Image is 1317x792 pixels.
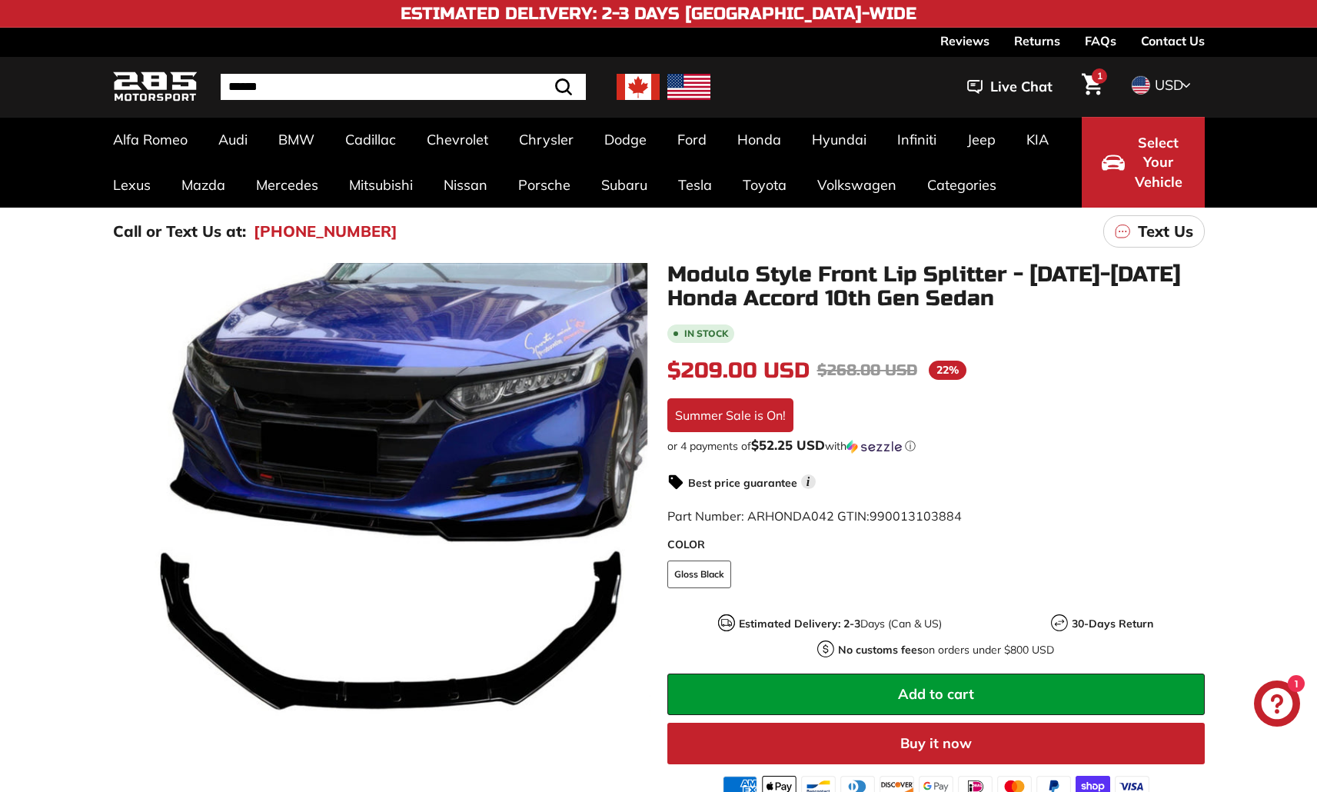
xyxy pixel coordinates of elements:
[503,162,586,208] a: Porsche
[586,162,663,208] a: Subaru
[912,162,1012,208] a: Categories
[667,508,962,524] span: Part Number: ARHONDA042 GTIN:
[113,69,198,105] img: Logo_285_Motorsport_areodynamics_components
[751,437,825,453] span: $52.25 USD
[1103,215,1205,248] a: Text Us
[990,77,1053,97] span: Live Chat
[870,508,962,524] span: 990013103884
[929,361,966,380] span: 22%
[684,329,728,338] b: In stock
[411,117,504,162] a: Chevrolet
[838,642,1054,658] p: on orders under $800 USD
[667,438,1205,454] div: or 4 payments of with
[1072,617,1153,631] strong: 30-Days Return
[428,162,503,208] a: Nissan
[838,643,923,657] strong: No customs fees
[1073,61,1112,113] a: Cart
[846,440,902,454] img: Sezzle
[254,220,397,243] a: [PHONE_NUMBER]
[504,117,589,162] a: Chrysler
[667,398,793,432] div: Summer Sale is On!
[739,617,860,631] strong: Estimated Delivery: 2-3
[1085,28,1116,54] a: FAQs
[1097,70,1102,82] span: 1
[1141,28,1205,54] a: Contact Us
[667,263,1205,311] h1: Modulo Style Front Lip Splitter - [DATE]-[DATE] Honda Accord 10th Gen Sedan
[667,723,1205,764] button: Buy it now
[947,68,1073,106] button: Live Chat
[801,474,816,489] span: i
[688,476,797,490] strong: Best price guarantee
[662,117,722,162] a: Ford
[1155,76,1183,94] span: USD
[98,117,203,162] a: Alfa Romeo
[166,162,241,208] a: Mazda
[722,117,797,162] a: Honda
[898,685,974,703] span: Add to cart
[330,117,411,162] a: Cadillac
[817,361,917,380] span: $268.00 USD
[589,117,662,162] a: Dodge
[952,117,1011,162] a: Jeep
[727,162,802,208] a: Toyota
[1014,28,1060,54] a: Returns
[203,117,263,162] a: Audi
[1132,133,1185,192] span: Select Your Vehicle
[667,674,1205,715] button: Add to cart
[241,162,334,208] a: Mercedes
[221,74,586,100] input: Search
[1011,117,1064,162] a: KIA
[940,28,989,54] a: Reviews
[1082,117,1205,208] button: Select Your Vehicle
[113,220,246,243] p: Call or Text Us at:
[882,117,952,162] a: Infiniti
[663,162,727,208] a: Tesla
[739,616,942,632] p: Days (Can & US)
[263,117,330,162] a: BMW
[802,162,912,208] a: Volkswagen
[667,537,1205,553] label: COLOR
[1138,220,1193,243] p: Text Us
[334,162,428,208] a: Mitsubishi
[98,162,166,208] a: Lexus
[667,358,810,384] span: $209.00 USD
[667,438,1205,454] div: or 4 payments of$52.25 USDwithSezzle Click to learn more about Sezzle
[797,117,882,162] a: Hyundai
[401,5,916,23] h4: Estimated Delivery: 2-3 Days [GEOGRAPHIC_DATA]-Wide
[1249,681,1305,730] inbox-online-store-chat: Shopify online store chat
